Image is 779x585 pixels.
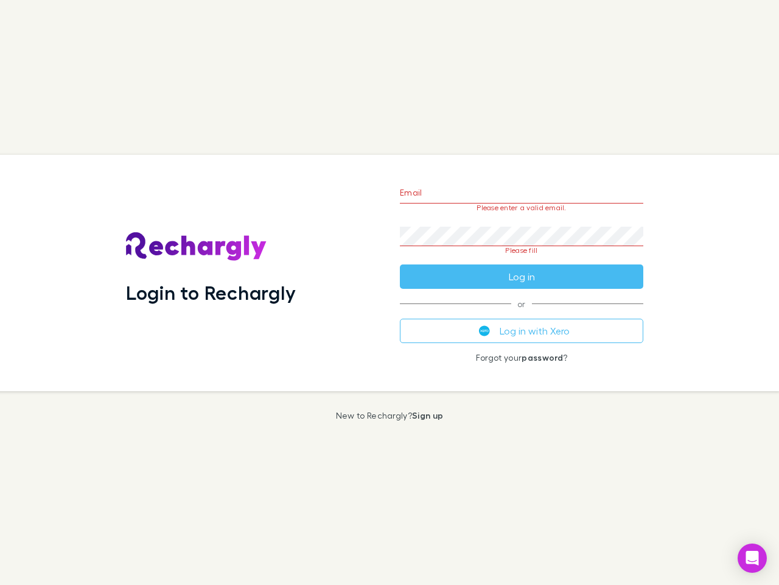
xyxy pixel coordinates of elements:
button: Log in [400,264,643,289]
span: or [400,303,643,304]
p: New to Rechargly? [336,411,444,420]
img: Xero's logo [479,325,490,336]
p: Forgot your ? [400,353,643,363]
p: Please enter a valid email. [400,204,643,212]
a: Sign up [412,410,443,420]
img: Rechargly's Logo [126,232,267,261]
a: password [522,352,563,363]
h1: Login to Rechargly [126,281,296,304]
div: Open Intercom Messenger [738,544,767,573]
p: Please fill [400,246,643,255]
button: Log in with Xero [400,319,643,343]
